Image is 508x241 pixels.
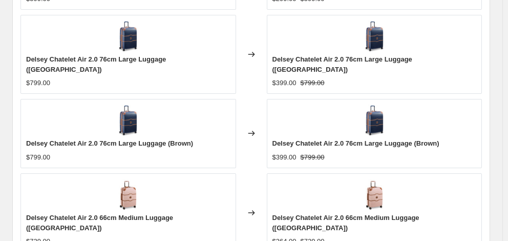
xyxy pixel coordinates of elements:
[359,105,390,135] img: delsey-chateletair2.0-00167682122-02_80x.jpg
[26,139,193,147] span: Delsey Chatelet Air 2.0 76cm Large Luggage (Brown)
[272,139,439,147] span: Delsey Chatelet Air 2.0 76cm Large Luggage (Brown)
[113,105,143,135] img: delsey-chateletair2.0-00167682122-02_80x.jpg
[272,214,419,232] span: Delsey Chatelet Air 2.0 66cm Medium Luggage ([GEOGRAPHIC_DATA])
[301,78,325,88] strike: $799.00
[26,78,50,88] div: $799.00
[272,55,412,73] span: Delsey Chatelet Air 2.0 76cm Large Luggage ([GEOGRAPHIC_DATA])
[26,214,173,232] span: Delsey Chatelet Air 2.0 66cm Medium Luggage ([GEOGRAPHIC_DATA])
[359,21,390,51] img: delsey-chateletair2.0-00167682122-02_80x.jpg
[26,55,166,73] span: Delsey Chatelet Air 2.0 76cm Large Luggage ([GEOGRAPHIC_DATA])
[359,179,390,210] img: 00167681019-02_80x.jpg
[272,152,297,163] div: $399.00
[113,21,143,51] img: delsey-chateletair2.0-00167682122-02_80x.jpg
[113,179,143,210] img: 00167681019-02_80x.jpg
[26,152,50,163] div: $799.00
[301,152,325,163] strike: $799.00
[272,78,297,88] div: $399.00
